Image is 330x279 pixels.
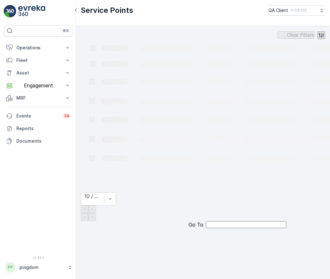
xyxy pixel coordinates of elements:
[4,110,73,122] a: Events34
[64,113,69,118] p: 34
[81,5,133,15] p: Service Points
[291,8,307,13] p: ( +03:00 )
[5,262,15,272] div: PP
[278,31,315,39] button: Clear Filters
[4,54,73,67] button: Fleet
[16,45,61,51] p: Operations
[4,256,73,260] span: v 1.49.3
[268,5,325,16] button: QA Client(+03:00)
[4,5,16,18] img: logo
[63,28,69,33] p: ⌘B
[16,95,61,101] p: MRF
[4,122,73,135] a: Reports
[189,222,203,227] span: Go To
[16,70,61,76] p: Asset
[4,92,73,104] button: MRF
[268,7,288,14] p: QA Client
[19,264,64,271] p: pingdom
[16,83,61,88] p: Engagement
[4,41,73,54] button: Operations
[16,57,61,63] p: Fleet
[16,125,71,132] p: Reports
[16,113,59,119] p: Events
[84,193,101,199] div: 10 / Page
[4,261,73,274] button: PPpingdom
[287,32,314,38] p: Clear Filters
[4,67,73,79] button: Asset
[18,5,45,18] img: logo_light-DOdMpM7g.png
[4,79,73,92] button: Engagement
[4,135,73,147] a: Documents
[16,138,71,144] p: Documents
